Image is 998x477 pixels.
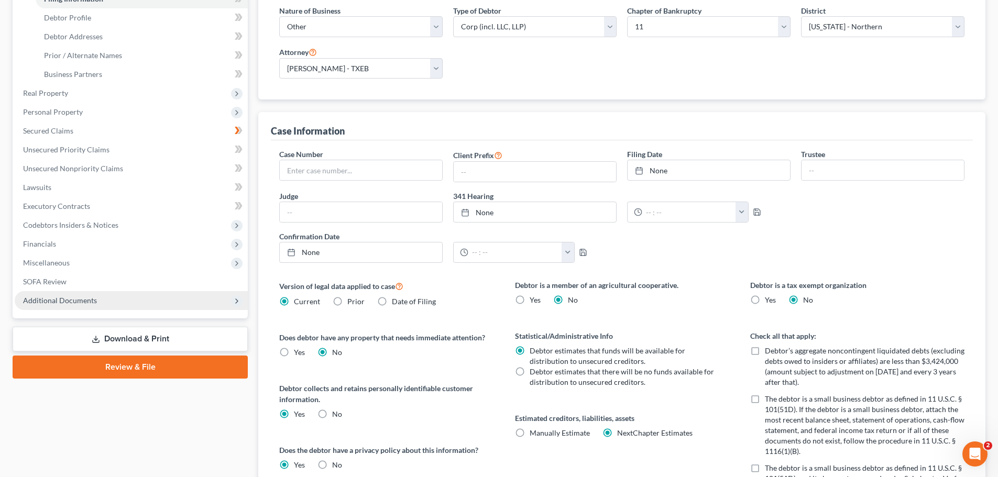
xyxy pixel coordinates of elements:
label: Type of Debtor [453,5,501,16]
label: Estimated creditors, liabilities, assets [515,413,729,424]
span: No [332,348,342,357]
label: Filing Date [627,149,662,160]
a: Review & File [13,356,248,379]
label: Debtor is a tax exempt organization [750,280,964,291]
label: Case Number [279,149,323,160]
a: None [454,202,616,222]
span: Debtor estimates that there will be no funds available for distribution to unsecured creditors. [530,367,714,386]
span: The debtor is a small business debtor as defined in 11 U.S.C. § 101(51D). If the debtor is a smal... [765,394,964,456]
a: Debtor Addresses [36,27,248,46]
span: Miscellaneous [23,258,70,267]
label: 341 Hearing [448,191,796,202]
label: Client Prefix [453,149,502,161]
span: 2 [984,441,992,450]
input: Enter case number... [280,160,442,180]
input: -- : -- [468,242,562,262]
span: Business Partners [44,70,102,79]
a: Unsecured Nonpriority Claims [15,159,248,178]
span: Prior [347,297,365,306]
span: Executory Contracts [23,202,90,210]
span: SOFA Review [23,277,67,286]
label: Chapter of Bankruptcy [627,5,701,16]
span: Debtor Profile [44,13,91,22]
label: Confirmation Date [274,231,622,242]
span: Personal Property [23,107,83,116]
label: District [801,5,826,16]
label: Nature of Business [279,5,341,16]
span: No [568,295,578,304]
a: Lawsuits [15,178,248,197]
a: Executory Contracts [15,197,248,216]
span: Codebtors Insiders & Notices [23,220,118,229]
label: Judge [279,191,298,202]
a: Debtor Profile [36,8,248,27]
a: SOFA Review [15,272,248,291]
span: Yes [294,409,305,418]
span: No [332,460,342,469]
span: Prior / Alternate Names [44,51,122,60]
label: Check all that apply: [750,330,964,341]
span: Secured Claims [23,126,73,135]
label: Debtor is a member of an agricultural cooperative. [515,280,729,291]
a: Download & Print [13,327,248,351]
a: None [628,160,790,180]
span: Unsecured Nonpriority Claims [23,164,123,173]
span: NextChapter Estimates [617,428,693,437]
div: Case Information [271,125,345,137]
span: Debtor estimates that funds will be available for distribution to unsecured creditors. [530,346,685,365]
span: Yes [530,295,541,304]
a: Business Partners [36,65,248,84]
label: Debtor collects and retains personally identifiable customer information. [279,383,493,405]
label: Does the debtor have a privacy policy about this information? [279,445,493,456]
input: -- [280,202,442,222]
span: Manually Estimate [530,428,590,437]
span: Unsecured Priority Claims [23,145,109,154]
label: Version of legal data applied to case [279,280,493,292]
input: -- [454,162,616,182]
span: Real Property [23,88,68,97]
label: Statistical/Administrative Info [515,330,729,341]
span: No [803,295,813,304]
iframe: Intercom live chat [962,441,988,467]
a: Prior / Alternate Names [36,46,248,65]
a: Unsecured Priority Claims [15,140,248,159]
span: Yes [765,295,776,304]
span: Lawsuits [23,183,51,192]
span: Yes [294,460,305,469]
span: Debtor Addresses [44,32,103,41]
input: -- [802,160,964,180]
label: Trustee [801,149,825,160]
a: None [280,242,442,262]
span: Debtor’s aggregate noncontingent liquidated debts (excluding debts owed to insiders or affiliates... [765,346,964,386]
span: Current [294,297,320,306]
span: Additional Documents [23,296,97,305]
input: -- : -- [642,202,736,222]
span: Yes [294,348,305,357]
label: Does debtor have any property that needs immediate attention? [279,332,493,343]
span: Date of Filing [392,297,436,306]
label: Attorney [279,46,317,58]
span: No [332,409,342,418]
span: Financials [23,239,56,248]
a: Secured Claims [15,121,248,140]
